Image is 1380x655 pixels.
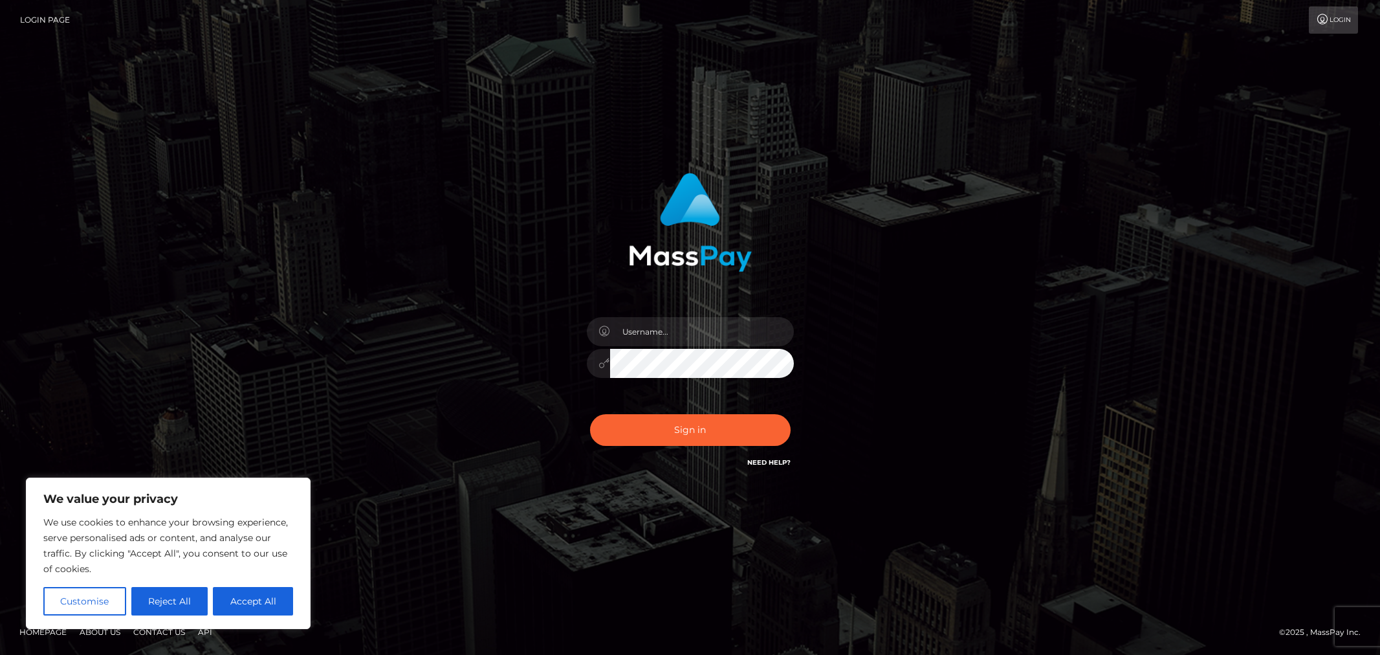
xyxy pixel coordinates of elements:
[213,587,293,616] button: Accept All
[20,6,70,34] a: Login Page
[193,622,217,642] a: API
[131,587,208,616] button: Reject All
[43,587,126,616] button: Customise
[629,173,752,272] img: MassPay Login
[747,458,791,467] a: Need Help?
[26,478,311,629] div: We value your privacy
[610,317,794,346] input: Username...
[14,622,72,642] a: Homepage
[1279,625,1370,639] div: © 2025 , MassPay Inc.
[590,414,791,446] button: Sign in
[74,622,126,642] a: About Us
[43,491,293,507] p: We value your privacy
[1309,6,1358,34] a: Login
[128,622,190,642] a: Contact Us
[43,515,293,577] p: We use cookies to enhance your browsing experience, serve personalised ads or content, and analys...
